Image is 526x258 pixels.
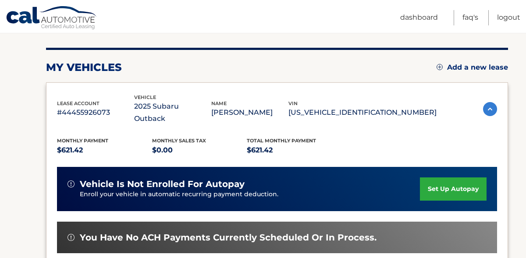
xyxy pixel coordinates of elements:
a: Dashboard [400,10,438,25]
img: alert-white.svg [68,180,75,187]
span: vehicle [134,94,156,100]
a: Cal Automotive [6,6,98,31]
p: $621.42 [57,144,152,156]
p: $621.42 [247,144,342,156]
span: Monthly sales Tax [152,138,206,144]
span: name [211,100,227,106]
a: Logout [497,10,520,25]
img: add.svg [437,64,443,70]
span: vehicle is not enrolled for autopay [80,179,245,190]
a: set up autopay [420,177,487,201]
p: Enroll your vehicle in automatic recurring payment deduction. [80,190,420,199]
p: #44455926073 [57,106,134,119]
p: 2025 Subaru Outback [134,100,211,125]
a: Add a new lease [437,63,508,72]
span: vin [288,100,298,106]
span: You have no ACH payments currently scheduled or in process. [80,232,377,243]
span: lease account [57,100,100,106]
p: [PERSON_NAME] [211,106,288,119]
span: Monthly Payment [57,138,108,144]
p: $0.00 [152,144,247,156]
img: accordion-active.svg [483,102,497,116]
h2: my vehicles [46,61,122,74]
a: FAQ's [462,10,478,25]
p: [US_VEHICLE_IDENTIFICATION_NUMBER] [288,106,437,119]
span: Total Monthly Payment [247,138,316,144]
img: alert-white.svg [68,234,75,241]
